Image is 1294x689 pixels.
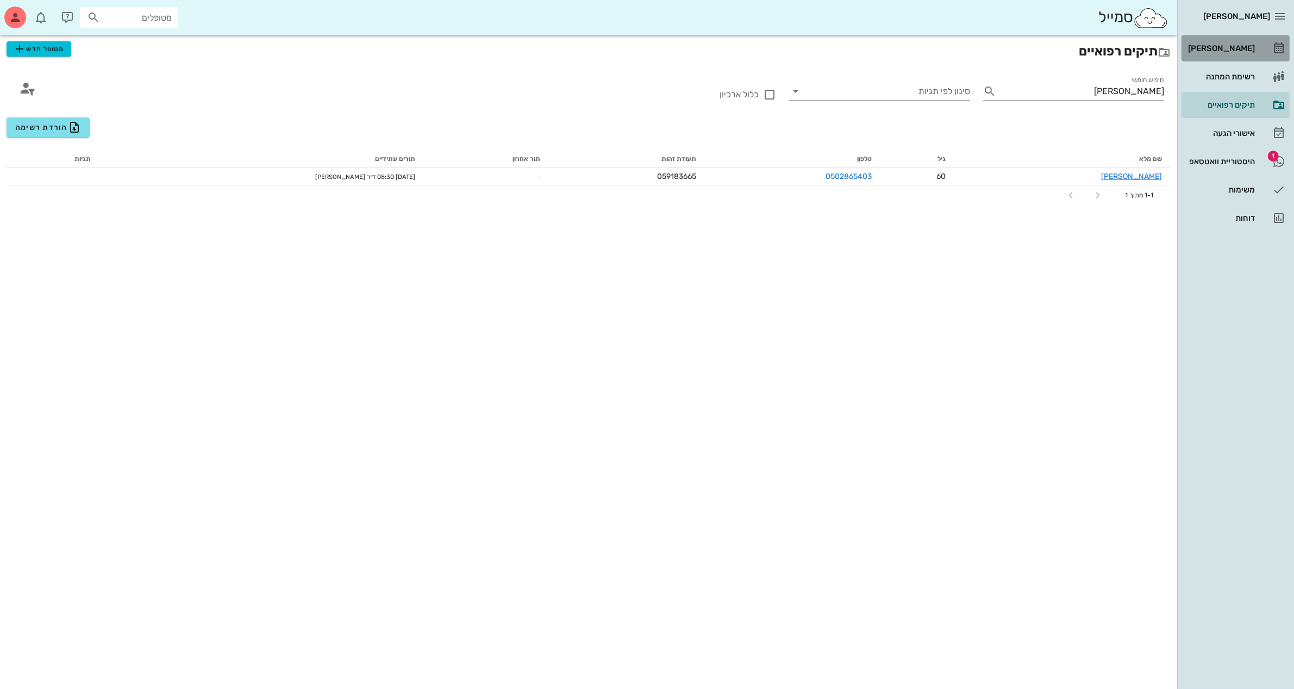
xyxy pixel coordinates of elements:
[1268,151,1279,162] span: תג
[1186,44,1255,53] div: [PERSON_NAME]
[1186,185,1255,194] div: משימות
[7,41,71,57] button: מטופל חדש
[954,150,1171,167] th: שם מלא
[1098,6,1168,29] div: סמייל
[826,172,872,181] a: 0502865403
[13,42,64,55] span: מטופל חדש
[512,155,540,163] span: תור אחרון
[661,155,696,163] span: תעודת זהות
[1182,120,1290,146] a: אישורי הגעה
[881,150,954,167] th: גיל
[1186,214,1255,222] div: דוחות
[7,150,99,167] th: תגיות
[99,150,424,167] th: תורים עתידיים
[595,89,759,100] label: כלול ארכיון
[1182,148,1290,175] a: תגהיסטוריית וואטסאפ
[7,41,1171,61] h2: תיקים רפואיים
[1182,92,1290,118] a: תיקים רפואיים
[1182,35,1290,61] a: [PERSON_NAME]
[74,155,91,163] span: תגיות
[15,121,81,134] span: הורדת רשימה
[1186,101,1255,109] div: תיקים רפואיים
[1132,76,1164,84] label: חיפוש חופשי
[657,172,696,181] span: 059183665
[936,172,946,181] span: 60
[13,74,41,102] button: חיפוש מתקדם
[1182,177,1290,203] a: משימות
[424,150,548,167] th: תור אחרון
[1139,155,1162,163] span: שם מלא
[1133,7,1168,29] img: SmileCloud logo
[937,155,946,163] span: גיל
[549,150,705,167] th: תעודת זהות
[1186,157,1255,166] div: היסטוריית וואטסאפ
[1101,172,1162,181] a: [PERSON_NAME]
[537,173,540,181] small: -
[375,155,415,163] span: תורים עתידיים
[1186,72,1255,81] div: רשימת המתנה
[1186,129,1255,138] div: אישורי הגעה
[315,173,415,181] small: [DATE] 08:30 ד״ר [PERSON_NAME]
[32,9,39,15] span: תג
[7,117,90,137] button: הורדת רשימה
[858,155,872,163] span: טלפון
[1182,205,1290,231] a: דוחות
[1203,11,1270,21] span: [PERSON_NAME]
[789,83,970,100] div: סינון לפי תגיות
[1125,190,1153,200] div: 1-1 מתוך 1
[1182,64,1290,90] a: רשימת המתנה
[705,150,880,167] th: טלפון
